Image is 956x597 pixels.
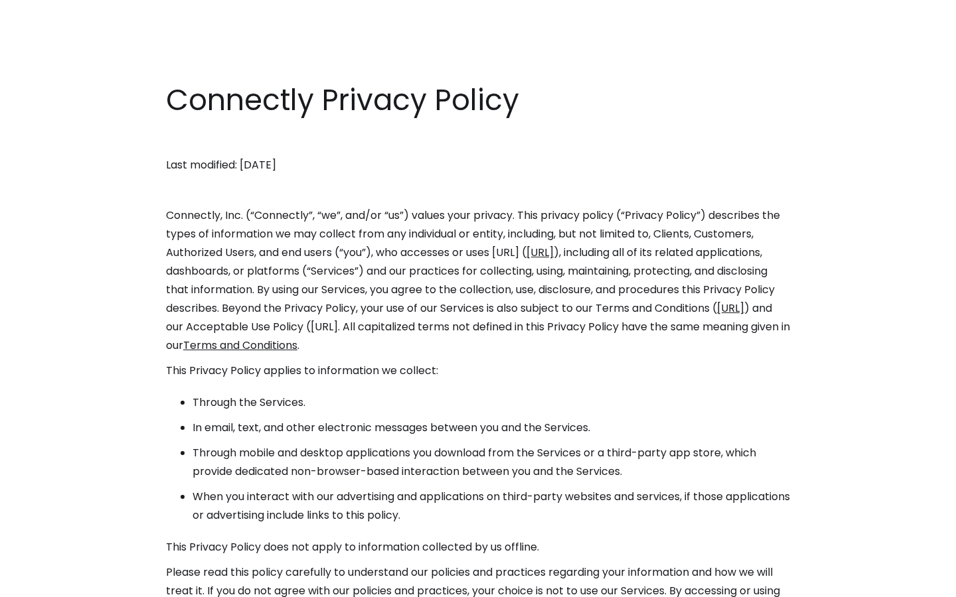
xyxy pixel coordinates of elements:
[27,574,80,592] ul: Language list
[717,300,744,316] a: [URL]
[166,80,790,121] h1: Connectly Privacy Policy
[183,338,297,353] a: Terms and Conditions
[166,538,790,557] p: This Privacy Policy does not apply to information collected by us offline.
[166,156,790,174] p: Last modified: [DATE]
[166,206,790,355] p: Connectly, Inc. (“Connectly”, “we”, and/or “us”) values your privacy. This privacy policy (“Priva...
[166,131,790,149] p: ‍
[193,419,790,437] li: In email, text, and other electronic messages between you and the Services.
[193,393,790,412] li: Through the Services.
[193,488,790,525] li: When you interact with our advertising and applications on third-party websites and services, if ...
[166,181,790,200] p: ‍
[193,444,790,481] li: Through mobile and desktop applications you download from the Services or a third-party app store...
[166,362,790,380] p: This Privacy Policy applies to information we collect:
[526,245,554,260] a: [URL]
[13,572,80,592] aside: Language selected: English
